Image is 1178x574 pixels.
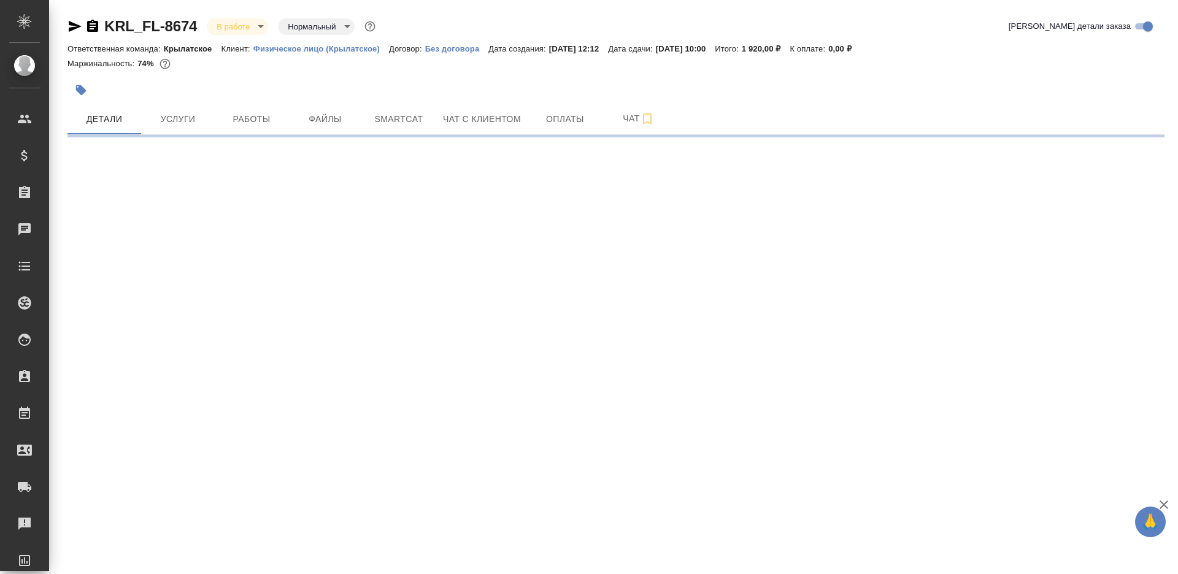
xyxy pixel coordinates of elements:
p: К оплате: [790,44,828,53]
button: 🙏 [1135,507,1166,537]
span: Детали [75,112,134,127]
button: Скопировать ссылку для ЯМессенджера [67,19,82,34]
div: В работе [207,18,268,35]
p: [DATE] 12:12 [549,44,609,53]
span: Работы [222,112,281,127]
button: Добавить тэг [67,77,94,104]
button: Доп статусы указывают на важность/срочность заказа [362,18,378,34]
button: Скопировать ссылку [85,19,100,34]
p: Крылатское [164,44,221,53]
a: KRL_FL-8674 [104,18,197,34]
span: Оплаты [536,112,595,127]
a: Физическое лицо (Крылатское) [253,43,389,53]
p: 74% [137,59,156,68]
p: Дата сдачи: [608,44,655,53]
p: Маржинальность: [67,59,137,68]
span: Услуги [148,112,207,127]
p: Без договора [425,44,489,53]
a: Без договора [425,43,489,53]
button: В работе [213,21,253,32]
span: Чат [609,111,668,126]
span: Чат с клиентом [443,112,521,127]
div: В работе [278,18,354,35]
span: Файлы [296,112,355,127]
svg: Подписаться [640,112,655,126]
p: Договор: [389,44,425,53]
p: Клиент: [221,44,253,53]
p: 0,00 ₽ [828,44,861,53]
button: 408.10 RUB; [157,56,173,72]
p: 1 920,00 ₽ [742,44,790,53]
p: [DATE] 10:00 [656,44,715,53]
p: Ответственная команда: [67,44,164,53]
p: Физическое лицо (Крылатское) [253,44,389,53]
p: Итого: [715,44,741,53]
span: [PERSON_NAME] детали заказа [1009,20,1131,33]
span: Smartcat [369,112,428,127]
button: Нормальный [284,21,339,32]
p: Дата создания: [488,44,549,53]
span: 🙏 [1140,509,1161,535]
